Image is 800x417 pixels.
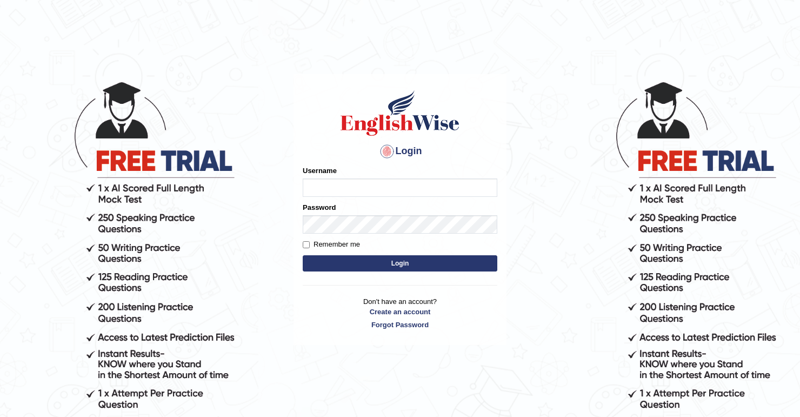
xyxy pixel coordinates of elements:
p: Don't have an account? [303,296,497,330]
a: Create an account [303,307,497,317]
label: Remember me [303,239,360,250]
label: Username [303,166,337,176]
a: Forgot Password [303,320,497,330]
input: Remember me [303,241,310,248]
label: Password [303,202,336,213]
img: Logo of English Wise sign in for intelligent practice with AI [338,89,462,137]
h4: Login [303,143,497,160]
button: Login [303,255,497,272]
